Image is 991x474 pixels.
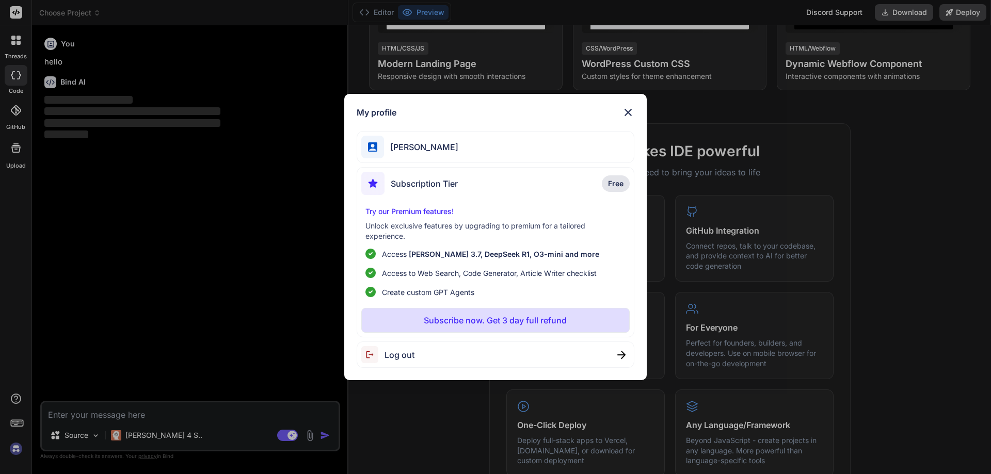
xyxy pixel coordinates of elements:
img: close [617,351,626,359]
h1: My profile [357,106,396,119]
span: [PERSON_NAME] 3.7, DeepSeek R1, O3-mini and more [409,250,599,258]
span: Free [608,178,624,189]
p: Access [382,249,599,259]
p: Unlock exclusive features by upgrading to premium for a tailored experience. [365,221,626,241]
img: subscription [361,172,385,195]
img: checklist [365,287,376,297]
img: checklist [365,249,376,259]
span: Log out [385,349,414,361]
span: Create custom GPT Agents [382,287,474,298]
button: Subscribe now. Get 3 day full refund [361,308,630,333]
span: Subscription Tier [391,177,458,190]
p: Subscribe now. Get 3 day full refund [424,314,567,326]
span: [PERSON_NAME] [384,141,458,153]
img: close [622,106,634,119]
p: Try our Premium features! [365,206,626,217]
img: checklist [365,268,376,278]
img: logout [361,346,385,363]
span: Access to Web Search, Code Generator, Article Writer checklist [382,268,597,279]
img: profile [368,142,378,152]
